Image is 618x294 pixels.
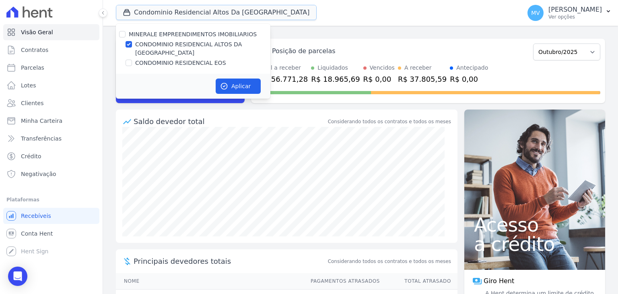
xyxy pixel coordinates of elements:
[548,14,602,20] p: Ver opções
[21,135,62,143] span: Transferências
[531,10,540,16] span: MV
[8,267,27,286] div: Open Intercom Messenger
[272,46,336,56] div: Posição de parcelas
[259,74,308,85] div: R$ 56.771,28
[3,95,99,111] a: Clientes
[3,42,99,58] a: Contratos
[380,273,457,290] th: Total Atrasado
[134,256,326,267] span: Principais devedores totais
[363,74,395,85] div: R$ 0,00
[21,212,51,220] span: Recebíveis
[3,166,99,182] a: Negativação
[259,64,308,72] div: Total a receber
[3,24,99,40] a: Visão Geral
[474,234,595,254] span: a crédito
[21,170,56,178] span: Negativação
[21,46,48,54] span: Contratos
[21,117,62,125] span: Minha Carteira
[21,64,44,72] span: Parcelas
[3,113,99,129] a: Minha Carteira
[456,64,488,72] div: Antecipado
[116,5,317,20] button: Condominio Residencial Altos Da [GEOGRAPHIC_DATA]
[484,276,514,286] span: Giro Hent
[3,77,99,93] a: Lotes
[21,152,41,160] span: Crédito
[116,273,303,290] th: Nome
[404,64,432,72] div: A receber
[135,59,226,67] label: CONDOMINIO RESIDENCIAL EOS
[370,64,395,72] div: Vencidos
[3,226,99,242] a: Conta Hent
[317,64,348,72] div: Liquidados
[548,6,602,14] p: [PERSON_NAME]
[328,258,451,265] span: Considerando todos os contratos e todos os meses
[6,195,96,205] div: Plataformas
[311,74,360,85] div: R$ 18.965,69
[21,28,53,36] span: Visão Geral
[328,118,451,125] div: Considerando todos os contratos e todos os meses
[474,215,595,234] span: Acesso
[21,99,43,107] span: Clientes
[3,60,99,76] a: Parcelas
[129,31,257,37] label: MINERALE EMPREENDIMENTOS IMOBILIARIOS
[3,208,99,224] a: Recebíveis
[303,273,380,290] th: Pagamentos Atrasados
[21,230,53,238] span: Conta Hent
[135,40,270,57] label: CONDOMINIO RESIDENCIAL ALTOS DA [GEOGRAPHIC_DATA]
[3,130,99,147] a: Transferências
[21,81,36,89] span: Lotes
[521,2,618,24] button: MV [PERSON_NAME] Ver opções
[216,79,261,94] button: Aplicar
[3,148,99,164] a: Crédito
[134,116,326,127] div: Saldo devedor total
[398,74,447,85] div: R$ 37.805,59
[450,74,488,85] div: R$ 0,00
